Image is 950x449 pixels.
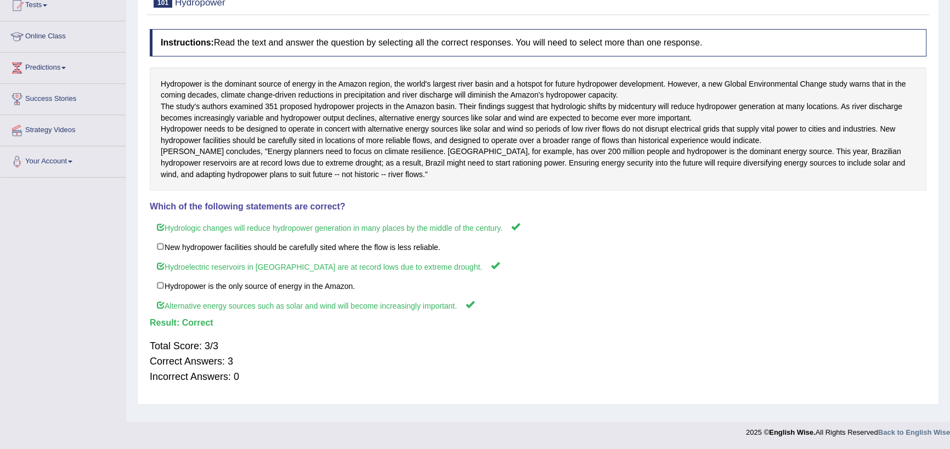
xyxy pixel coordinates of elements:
label: New hydropower facilities should be carefully sited where the flow is less reliable. [150,237,926,257]
a: Strategy Videos [1,115,126,143]
h4: Which of the following statements are correct? [150,202,926,212]
a: Success Stories [1,84,126,111]
label: Hydropower is the only source of energy in the Amazon. [150,276,926,295]
a: Back to English Wise [878,428,950,436]
h4: Result: [150,318,926,328]
label: Hydroelectric reservoirs in [GEOGRAPHIC_DATA] are at record lows due to extreme drought. [150,256,926,276]
a: Online Class [1,21,126,49]
label: Alternative energy sources such as solar and wind will become increasingly important. [150,295,926,315]
label: Hydrologic changes will reduce hydropower generation in many places by the middle of the century. [150,217,926,237]
a: Predictions [1,53,126,80]
a: Your Account [1,146,126,174]
b: Instructions: [161,38,214,47]
div: Hydropower is the dominant source of energy in the Amazon region, the world's largest river basin... [150,67,926,191]
div: Total Score: 3/3 Correct Answers: 3 Incorrect Answers: 0 [150,333,926,390]
h4: Read the text and answer the question by selecting all the correct responses. You will need to se... [150,29,926,56]
div: 2025 © All Rights Reserved [746,422,950,437]
strong: English Wise. [769,428,815,436]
